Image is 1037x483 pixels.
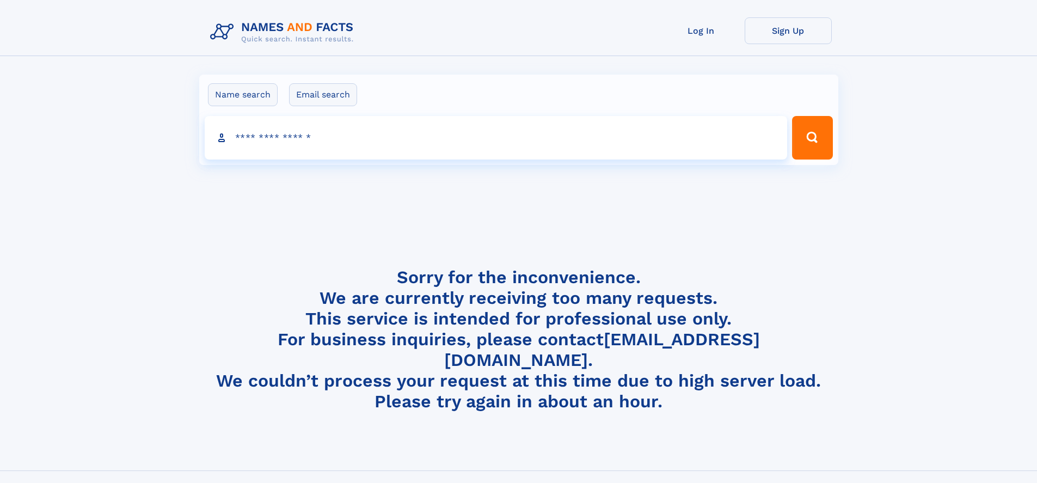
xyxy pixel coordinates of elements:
[208,83,278,106] label: Name search
[206,17,363,47] img: Logo Names and Facts
[745,17,832,44] a: Sign Up
[444,329,760,370] a: [EMAIL_ADDRESS][DOMAIN_NAME]
[792,116,832,160] button: Search Button
[658,17,745,44] a: Log In
[289,83,357,106] label: Email search
[206,267,832,412] h4: Sorry for the inconvenience. We are currently receiving too many requests. This service is intend...
[205,116,788,160] input: search input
